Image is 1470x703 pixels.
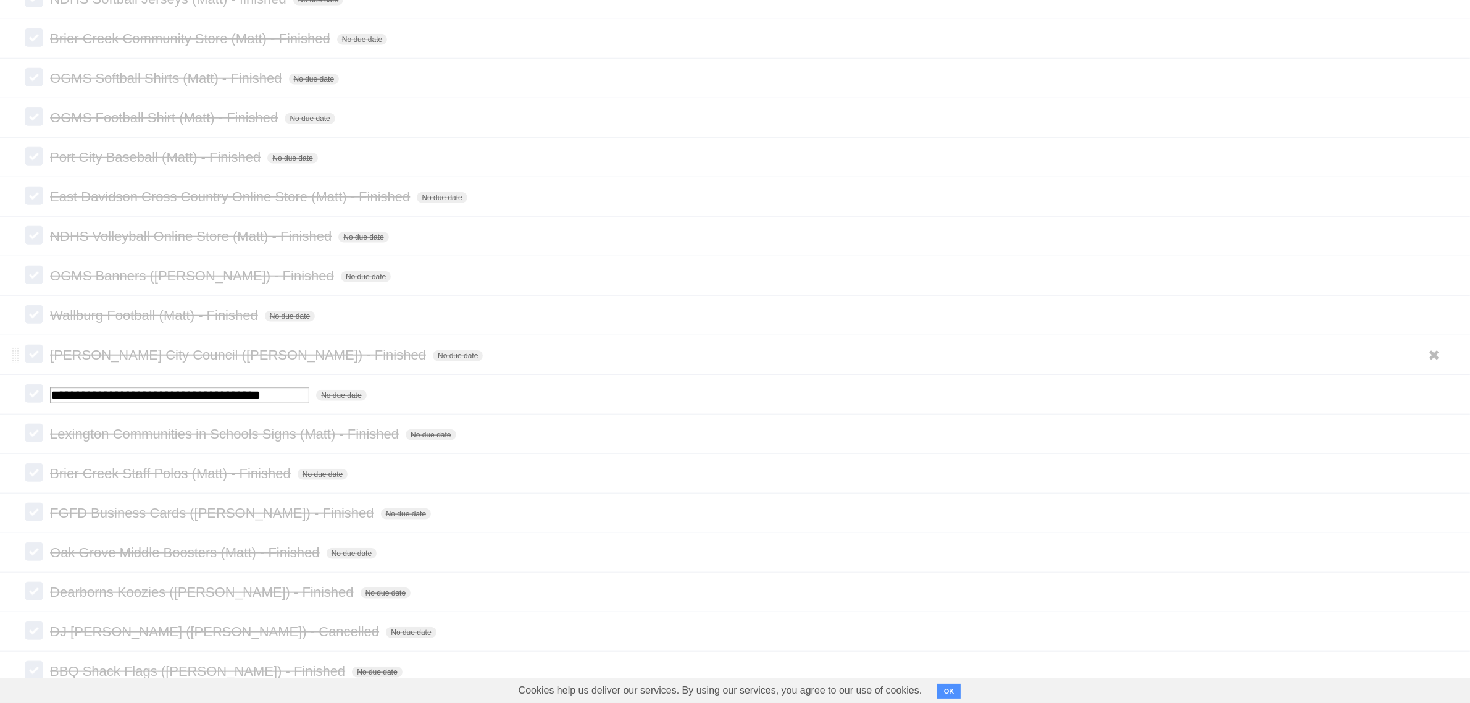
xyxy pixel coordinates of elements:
label: Done [25,28,43,47]
span: [PERSON_NAME] City Council ([PERSON_NAME]) - Finished [50,347,429,363]
span: No due date [406,429,456,440]
span: Port City Baseball (Matt) - Finished [50,149,264,165]
span: BBQ Shack Flags ([PERSON_NAME]) - Finished [50,663,348,679]
label: Done [25,621,43,640]
label: Done [25,661,43,680]
span: No due date [361,587,411,599]
span: OGMS Banners ([PERSON_NAME]) - Finished [50,268,337,284]
label: Done [25,503,43,521]
label: Done [25,68,43,86]
span: No due date [316,390,366,401]
span: East Davidson Cross Country Online Store (Matt) - Finished [50,189,413,204]
span: FGFD Business Cards ([PERSON_NAME]) - Finished [50,505,377,521]
span: No due date [289,74,339,85]
span: No due date [265,311,315,322]
span: Wallburg Football (Matt) - Finished [50,308,261,323]
label: Done [25,582,43,600]
label: Done [25,463,43,482]
label: Done [25,305,43,324]
span: No due date [327,548,377,559]
button: OK [937,684,961,699]
span: Oak Grove Middle Boosters (Matt) - Finished [50,545,322,560]
label: Done [25,147,43,166]
span: No due date [267,153,317,164]
span: No due date [433,350,483,361]
label: Done [25,226,43,245]
span: Brier Creek Community Store (Matt) - Finished [50,31,333,46]
label: Done [25,345,43,363]
span: No due date [381,508,431,520]
span: No due date [337,34,387,45]
label: Done [25,424,43,442]
span: No due date [285,113,335,124]
span: No due date [338,232,388,243]
span: NDHS Volleyball Online Store (Matt) - Finished [50,229,335,244]
label: Done [25,542,43,561]
span: Lexington Communities in Schools Signs (Matt) - Finished [50,426,402,442]
span: OGMS Softball Shirts (Matt) - Finished [50,70,285,86]
span: No due date [341,271,391,282]
span: Brier Creek Staff Polos (Matt) - Finished [50,466,294,481]
span: Dearborns Koozies ([PERSON_NAME]) - Finished [50,584,357,600]
span: No due date [417,192,467,203]
span: No due date [386,627,436,638]
span: DJ [PERSON_NAME] ([PERSON_NAME]) - Cancelled [50,624,382,639]
label: Done [25,266,43,284]
span: OGMS Football Shirt (Matt) - Finished [50,110,281,125]
span: No due date [352,667,402,678]
span: No due date [298,469,348,480]
label: Done [25,187,43,205]
label: Done [25,384,43,403]
span: Cookies help us deliver our services. By using our services, you agree to our use of cookies. [506,678,935,703]
label: Done [25,107,43,126]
